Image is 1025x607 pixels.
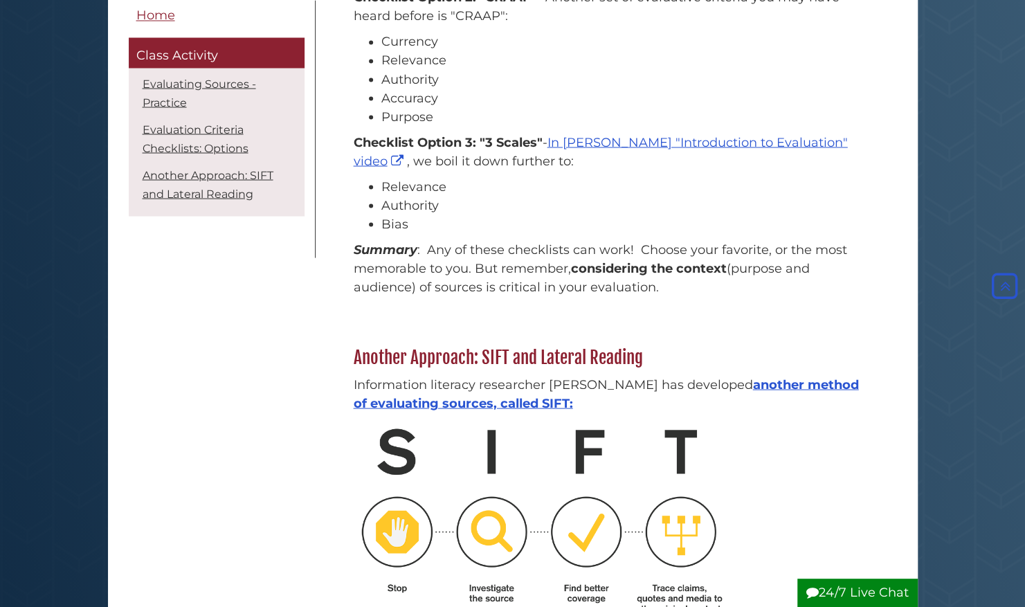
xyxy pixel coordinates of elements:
button: 24/7 Live Chat [797,579,918,607]
li: Authority [381,196,869,215]
a: Evaluating Sources - Practice [143,77,256,109]
a: Back to Top [988,278,1022,293]
a: In [PERSON_NAME] "Introduction to Evaluation" video [354,134,848,168]
li: Relevance [381,51,869,70]
a: Class Activity [129,38,305,69]
li: Authority [381,70,869,89]
li: Currency [381,33,869,51]
span: Class Activity [136,48,218,64]
li: Purpose [381,107,869,126]
a: Evaluation Criteria Checklists: Options [143,123,248,154]
a: another method of evaluating sources, called SIFT: [354,377,859,410]
strong: Checklist Option 3: "3 Scales" [354,134,543,150]
li: Bias [381,215,869,233]
li: Relevance [381,177,869,196]
p: Information literacy researcher [PERSON_NAME] has developed [354,375,869,413]
em: Summary [354,242,417,257]
h2: Another Approach: SIFT and Lateral Reading [347,346,876,368]
a: Another Approach: SIFT and Lateral Reading [143,168,273,200]
span: Home [136,8,175,23]
strong: considering the context [571,260,727,275]
p: - , we boil it down further to: [354,133,869,170]
li: Accuracy [381,89,869,107]
p: : Any of these checklists can work! Choose your favorite, or the most memorable to you. But remem... [354,240,869,296]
